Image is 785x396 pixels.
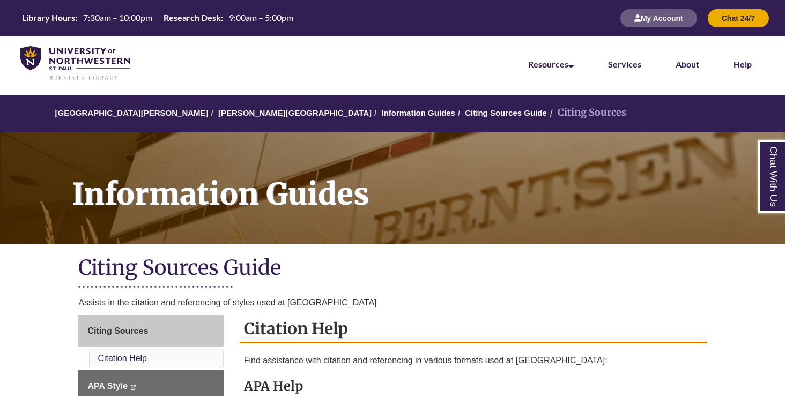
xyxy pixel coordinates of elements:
button: Chat 24/7 [708,9,769,27]
a: Resources [528,59,574,69]
th: Research Desk: [159,12,225,24]
p: Find assistance with citation and referencing in various formats used at [GEOGRAPHIC_DATA]: [244,354,702,367]
a: Services [608,59,641,69]
a: Chat 24/7 [708,13,769,23]
a: About [676,59,699,69]
strong: APA Help [244,378,303,394]
th: Library Hours: [18,12,79,24]
span: Citing Sources [87,326,148,335]
a: Citation Help [98,354,147,363]
button: My Account [620,9,697,27]
h2: Citation Help [240,315,707,343]
a: Hours Today [18,12,298,25]
span: 9:00am – 5:00pm [229,12,293,23]
a: Information Guides [381,108,455,117]
a: Citing Sources Guide [465,108,547,117]
a: Help [734,59,752,69]
a: [GEOGRAPHIC_DATA][PERSON_NAME] [55,108,208,117]
a: [PERSON_NAME][GEOGRAPHIC_DATA] [218,108,372,117]
span: Assists in the citation and referencing of styles used at [GEOGRAPHIC_DATA] [78,298,376,307]
span: 7:30am – 10:00pm [83,12,152,23]
h1: Citing Sources Guide [78,255,706,283]
img: UNWSP Library Logo [20,46,130,81]
a: Citing Sources [78,315,223,347]
table: Hours Today [18,12,298,24]
i: This link opens in a new window [130,385,136,390]
h1: Information Guides [60,132,785,230]
a: My Account [620,13,697,23]
span: APA Style [87,382,128,391]
li: Citing Sources [547,105,626,121]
